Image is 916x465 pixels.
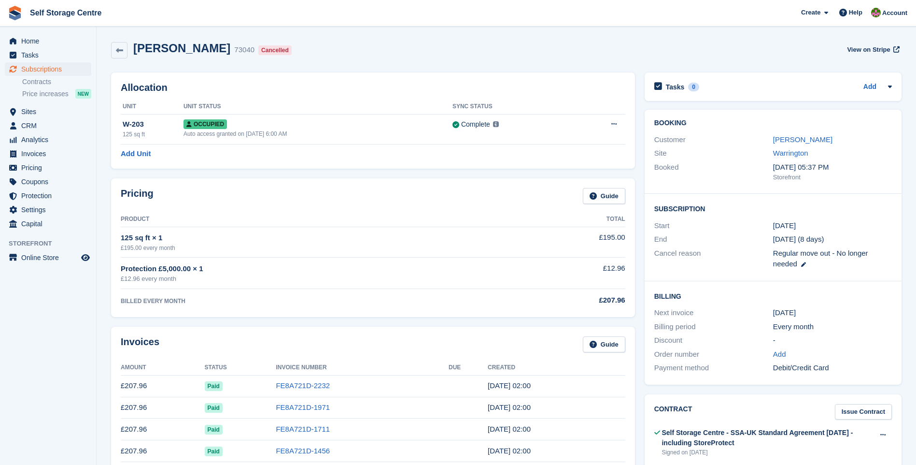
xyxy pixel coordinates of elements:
[205,381,223,391] span: Paid
[654,203,892,213] h2: Subscription
[183,119,227,129] span: Occupied
[5,133,91,146] a: menu
[773,149,808,157] a: Warrington
[276,360,449,376] th: Invoice Number
[773,321,892,333] div: Every month
[504,212,625,227] th: Total
[75,89,91,99] div: NEW
[654,220,773,232] div: Start
[9,239,96,248] span: Storefront
[654,134,773,145] div: Customer
[773,363,892,374] div: Debit/Credit Card
[21,175,79,189] span: Coupons
[121,397,205,419] td: £207.96
[654,307,773,319] div: Next invoice
[654,162,773,182] div: Booked
[488,381,531,390] time: 2025-07-19 01:00:55 UTC
[5,105,91,118] a: menu
[773,220,796,232] time: 2025-02-19 01:00:00 UTC
[183,130,452,138] div: Auto access granted on [DATE] 6:00 AM
[121,274,504,284] div: £12.96 every month
[8,6,22,20] img: stora-icon-8386f47178a22dfd0bd8f6a31ec36ba5ce8667c1dd55bd0f319d3a0aa187defe.svg
[21,119,79,132] span: CRM
[843,42,902,58] a: View on Stripe
[121,232,504,244] div: 125 sq ft × 1
[21,161,79,174] span: Pricing
[5,203,91,217] a: menu
[662,448,874,457] div: Signed on [DATE]
[773,173,892,182] div: Storefront
[666,83,685,91] h2: Tasks
[121,419,205,440] td: £207.96
[488,425,531,433] time: 2025-05-19 01:00:23 UTC
[121,263,504,275] div: Protection £5,000.00 × 1
[488,360,625,376] th: Created
[654,148,773,159] div: Site
[133,42,230,55] h2: [PERSON_NAME]
[493,121,499,127] img: icon-info-grey-7440780725fd019a000dd9b08b2336e03edf1995a4989e88bcd33f0948082b44.svg
[5,217,91,231] a: menu
[488,447,531,455] time: 2025-04-19 01:00:05 UTC
[835,404,892,420] a: Issue Contract
[449,360,488,376] th: Due
[205,360,276,376] th: Status
[5,34,91,48] a: menu
[21,189,79,203] span: Protection
[121,212,504,227] th: Product
[654,321,773,333] div: Billing period
[773,135,832,144] a: [PERSON_NAME]
[121,99,183,115] th: Unit
[688,83,699,91] div: 0
[21,105,79,118] span: Sites
[80,252,91,263] a: Preview store
[123,130,183,139] div: 125 sq ft
[21,34,79,48] span: Home
[504,295,625,306] div: £207.96
[5,119,91,132] a: menu
[121,148,151,160] a: Add Unit
[121,188,154,204] h2: Pricing
[5,62,91,76] a: menu
[773,335,892,346] div: -
[5,251,91,264] a: menu
[849,8,862,17] span: Help
[583,336,625,352] a: Guide
[654,119,892,127] h2: Booking
[583,188,625,204] a: Guide
[5,161,91,174] a: menu
[504,258,625,289] td: £12.96
[205,447,223,456] span: Paid
[773,249,868,268] span: Regular move out - No longer needed
[452,99,573,115] th: Sync Status
[21,62,79,76] span: Subscriptions
[26,5,105,21] a: Self Storage Centre
[121,82,625,93] h2: Allocation
[662,428,874,448] div: Self Storage Centre - SSA-UK Standard Agreement [DATE] - including StoreProtect
[773,162,892,173] div: [DATE] 05:37 PM
[205,425,223,435] span: Paid
[773,349,786,360] a: Add
[801,8,820,17] span: Create
[276,403,330,411] a: FE8A721D-1971
[504,227,625,257] td: £195.00
[654,335,773,346] div: Discount
[773,235,824,243] span: [DATE] (8 days)
[654,248,773,270] div: Cancel reason
[121,336,159,352] h2: Invoices
[183,99,452,115] th: Unit Status
[121,244,504,252] div: £195.00 every month
[21,48,79,62] span: Tasks
[21,217,79,231] span: Capital
[22,88,91,99] a: Price increases NEW
[654,349,773,360] div: Order number
[654,363,773,374] div: Payment method
[21,203,79,217] span: Settings
[654,404,692,420] h2: Contract
[121,440,205,462] td: £207.96
[276,425,330,433] a: FE8A721D-1711
[882,8,907,18] span: Account
[22,89,69,99] span: Price increases
[773,307,892,319] div: [DATE]
[205,403,223,413] span: Paid
[22,77,91,87] a: Contracts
